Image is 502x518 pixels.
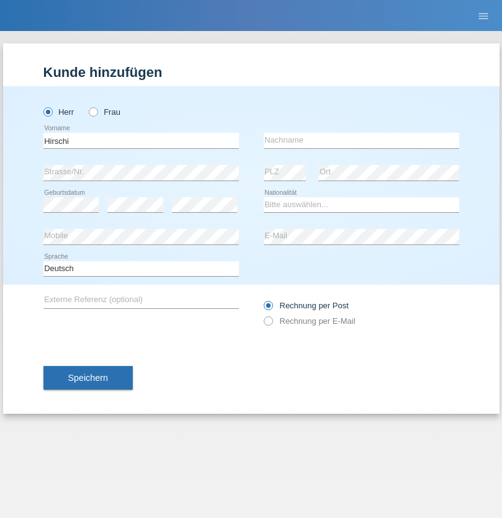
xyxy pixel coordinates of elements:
[477,10,490,22] i: menu
[43,107,74,117] label: Herr
[471,12,496,19] a: menu
[264,316,356,326] label: Rechnung per E-Mail
[43,366,133,390] button: Speichern
[43,65,459,80] h1: Kunde hinzufügen
[264,301,272,316] input: Rechnung per Post
[264,301,349,310] label: Rechnung per Post
[68,373,108,383] span: Speichern
[89,107,97,115] input: Frau
[264,316,272,332] input: Rechnung per E-Mail
[43,107,52,115] input: Herr
[89,107,120,117] label: Frau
